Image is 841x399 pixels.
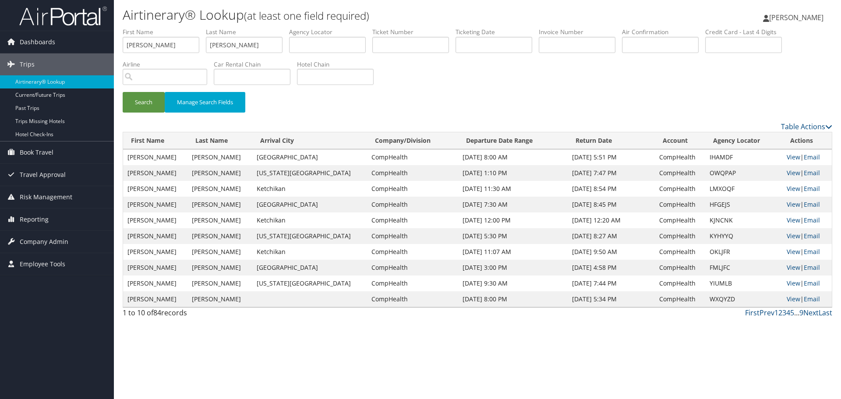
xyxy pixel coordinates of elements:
label: Ticketing Date [456,28,539,36]
span: Trips [20,53,35,75]
td: CompHealth [655,197,705,212]
span: Company Admin [20,231,68,253]
a: First [745,308,760,318]
a: Email [804,279,820,287]
th: Arrival City: activate to sort column ascending [252,132,367,149]
td: Ketchikan [252,212,367,228]
td: CompHealth [367,291,458,307]
a: Email [804,200,820,208]
a: Prev [760,308,774,318]
td: [DATE] 12:20 AM [568,212,655,228]
span: Employee Tools [20,253,65,275]
td: [US_STATE][GEOGRAPHIC_DATA] [252,165,367,181]
td: | [782,228,832,244]
span: [PERSON_NAME] [769,13,823,22]
td: CompHealth [367,181,458,197]
td: CompHealth [655,260,705,275]
td: CompHealth [655,212,705,228]
td: CompHealth [655,181,705,197]
td: | [782,197,832,212]
th: Agency Locator: activate to sort column ascending [705,132,782,149]
label: Airline [123,60,214,69]
td: [DATE] 5:30 PM [458,228,568,244]
td: CompHealth [655,244,705,260]
label: Ticket Number [372,28,456,36]
td: [PERSON_NAME] [187,149,252,165]
td: [PERSON_NAME] [187,181,252,197]
div: 1 to 10 of records [123,307,290,322]
td: [PERSON_NAME] [187,291,252,307]
td: | [782,149,832,165]
label: Credit Card - Last 4 Digits [705,28,788,36]
a: View [787,263,800,272]
a: View [787,169,800,177]
td: [DATE] 7:47 PM [568,165,655,181]
a: 4 [786,308,790,318]
span: Risk Management [20,186,72,208]
td: [DATE] 3:00 PM [458,260,568,275]
label: Car Rental Chain [214,60,297,69]
th: Departure Date Range: activate to sort column ascending [458,132,568,149]
button: Manage Search Fields [165,92,245,113]
td: CompHealth [655,165,705,181]
td: OWQPAP [705,165,782,181]
a: View [787,247,800,256]
td: | [782,291,832,307]
span: Book Travel [20,141,53,163]
td: [PERSON_NAME] [123,165,187,181]
h1: Airtinerary® Lookup [123,6,596,24]
a: Email [804,169,820,177]
label: First Name [123,28,206,36]
td: | [782,244,832,260]
button: Search [123,92,165,113]
td: | [782,181,832,197]
td: LMXOQF [705,181,782,197]
td: OKLJFR [705,244,782,260]
label: Agency Locator [289,28,372,36]
a: Email [804,232,820,240]
td: [DATE] 7:30 AM [458,197,568,212]
span: Reporting [20,208,49,230]
td: | [782,275,832,291]
small: (at least one field required) [244,8,369,23]
td: [DATE] 9:30 AM [458,275,568,291]
a: 5 [790,308,794,318]
td: [DATE] 8:54 PM [568,181,655,197]
td: CompHealth [367,165,458,181]
th: Last Name: activate to sort column ascending [187,132,252,149]
a: Table Actions [781,122,832,131]
a: View [787,184,800,193]
td: [DATE] 5:51 PM [568,149,655,165]
td: | [782,165,832,181]
td: [DATE] 8:27 AM [568,228,655,244]
a: Email [804,295,820,303]
td: [PERSON_NAME] [187,197,252,212]
td: [PERSON_NAME] [187,165,252,181]
td: [DATE] 11:30 AM [458,181,568,197]
td: FMLJFC [705,260,782,275]
a: 3 [782,308,786,318]
span: 84 [153,308,161,318]
a: Next [803,308,819,318]
td: CompHealth [367,228,458,244]
td: [DATE] 8:45 PM [568,197,655,212]
td: [PERSON_NAME] [187,244,252,260]
label: Hotel Chain [297,60,380,69]
td: [GEOGRAPHIC_DATA] [252,149,367,165]
td: [PERSON_NAME] [123,181,187,197]
td: [DATE] 9:50 AM [568,244,655,260]
a: View [787,232,800,240]
td: CompHealth [367,275,458,291]
td: [DATE] 5:34 PM [568,291,655,307]
td: WXQYZD [705,291,782,307]
a: Email [804,263,820,272]
td: [PERSON_NAME] [123,275,187,291]
td: HFGEJS [705,197,782,212]
td: [PERSON_NAME] [187,228,252,244]
a: View [787,279,800,287]
a: Last [819,308,832,318]
td: KYHYYQ [705,228,782,244]
th: Account: activate to sort column ascending [655,132,705,149]
td: | [782,212,832,228]
img: airportal-logo.png [19,6,107,26]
